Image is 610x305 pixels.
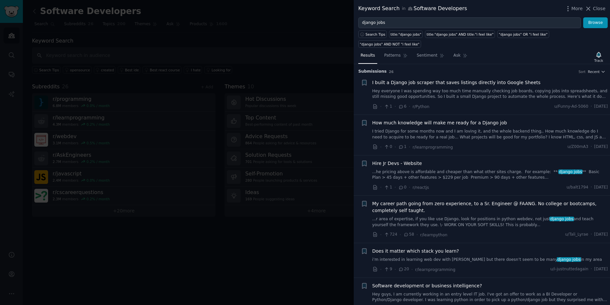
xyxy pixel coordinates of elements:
span: r/learnprogramming [415,267,455,272]
button: Search Tips [358,30,387,38]
span: · [395,144,396,151]
a: How much knowledge will make me ready for a Django job [372,119,507,126]
span: · [380,103,381,110]
span: · [395,103,396,110]
span: r/learnpython [420,233,447,237]
span: [DATE] [594,104,608,110]
span: · [591,266,592,272]
span: · [380,266,381,273]
span: [DATE] [594,185,608,190]
a: Software development or business intelligence? [372,282,482,289]
div: Sort [579,69,586,74]
button: Close [585,5,605,12]
span: [DATE] [594,232,608,238]
span: Recent [588,69,600,74]
span: Submission s [358,69,387,75]
input: Try a keyword related to your business [358,17,581,28]
a: Hey everyone I was spending way too much time manually checking job boards, copying jobs into spr... [372,88,608,100]
span: · [591,104,592,110]
span: Ask [453,53,461,59]
button: More [565,5,583,12]
span: · [409,144,410,151]
span: · [409,184,410,191]
span: u/i-justnuttedagain [550,266,588,272]
span: [DATE] [594,266,608,272]
span: Patterns [384,53,400,59]
span: 58 [403,232,414,238]
span: · [409,103,410,110]
a: Patterns [382,50,410,64]
a: "django jobs" AND NOT "i feel like" [358,40,421,48]
span: · [591,185,592,190]
button: Recent [588,69,605,74]
span: · [380,231,381,238]
a: Hey guys, I am currently working in an entry level IT job. I've got an offer to work as a BI Deve... [372,292,608,303]
span: r/reactjs [413,185,429,190]
button: Track [592,50,605,64]
span: in [402,6,405,12]
span: · [591,232,592,238]
span: Close [593,5,605,12]
a: Hire Jr Devs - Website [372,160,422,167]
span: 0 [398,185,406,190]
span: 724 [384,232,397,238]
a: ...he pricing above is affordable and cheaper than what other sites charge. For example: **-djang... [372,169,608,181]
div: title:"django jobs" AND title:"i feel like" [427,32,494,37]
div: "django jobs" OR "i feel like" [499,32,548,37]
span: · [380,144,381,151]
span: · [399,231,401,238]
span: More [571,5,583,12]
a: Results [358,50,377,64]
a: My career path going from zero experience, to a Sr. Engineer @ FAANG. No college or bootcamps, co... [372,200,608,214]
a: I tried Django for some months now and I am loving it, and the whole backend thing,. How much kno... [372,129,608,140]
a: ...r area of expertise, if you like use Django, look for positions in python webdev, not justdjan... [372,216,608,228]
a: Ask [451,50,470,64]
span: r/Python [413,104,430,109]
span: · [591,144,592,150]
a: Sentiment [415,50,447,64]
span: · [395,266,396,273]
span: 9 [384,266,392,272]
span: · [395,184,396,191]
span: django jobs [558,170,583,174]
span: · [416,231,418,238]
button: Browse [583,17,608,28]
span: Sentiment [417,53,437,59]
span: django jobs [550,217,574,221]
span: u/Z00mA3 [568,144,588,150]
a: title:"django jobs" [389,30,423,38]
span: django jobs [557,257,581,262]
a: I built a Django job scraper that saves listings directly into Google Sheets [372,79,541,86]
span: 6 [398,104,406,110]
span: Results [361,53,375,59]
span: 1 [384,104,392,110]
div: title:"django jobs" [391,32,421,37]
span: 0 [384,144,392,150]
span: 20 [398,266,409,272]
a: Does it matter which stack you learn? [372,248,459,255]
span: 1 [384,185,392,190]
span: u/Funny-Ad-5060 [554,104,588,110]
a: "django jobs" OR "i feel like" [497,30,549,38]
span: Search Tips [365,32,385,37]
a: i’m interested in learning web dev with [PERSON_NAME] but there doesn’t seem to be manydjango job... [372,257,608,263]
div: Keyword Search Software Developers [358,5,467,13]
span: r/learnprogramming [413,145,453,150]
span: 26 [389,70,394,74]
span: u/Tali_Lyrae [565,232,588,238]
a: title:"django jobs" AND title:"i feel like" [425,30,495,38]
div: "django jobs" AND NOT "i feel like" [360,42,420,46]
span: 1 [398,144,406,150]
span: · [380,184,381,191]
span: · [411,266,413,273]
span: [DATE] [594,144,608,150]
div: Track [594,58,603,63]
span: u/balt1794 [567,185,588,190]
